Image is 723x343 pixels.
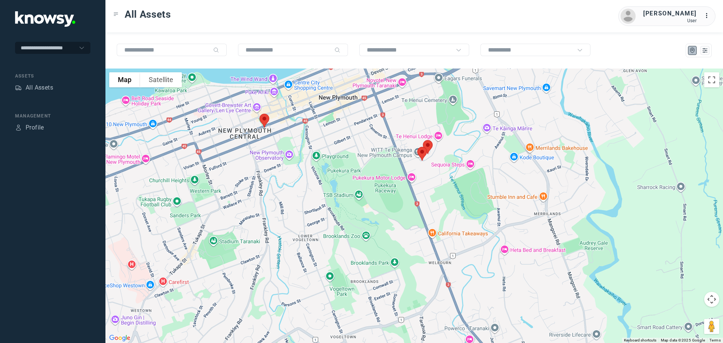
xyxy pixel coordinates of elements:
[125,8,171,21] span: All Assets
[621,9,636,24] img: avatar.png
[709,338,721,342] a: Terms (opens in new tab)
[15,113,90,119] div: Management
[15,124,22,131] div: Profile
[704,11,713,20] div: :
[213,47,219,53] div: Search
[107,333,132,343] a: Open this area in Google Maps (opens a new window)
[705,13,712,18] tspan: ...
[107,333,132,343] img: Google
[643,9,697,18] div: [PERSON_NAME]
[702,47,708,54] div: List
[15,73,90,79] div: Assets
[661,338,705,342] span: Map data ©2025 Google
[704,72,719,87] button: Toggle fullscreen view
[624,338,656,343] button: Keyboard shortcuts
[689,47,696,54] div: Map
[704,292,719,307] button: Map camera controls
[15,83,53,92] a: AssetsAll Assets
[109,72,140,87] button: Show street map
[334,47,340,53] div: Search
[113,12,119,17] div: Toggle Menu
[643,18,697,23] div: User
[15,84,22,91] div: Assets
[15,11,75,27] img: Application Logo
[704,11,713,21] div: :
[26,83,53,92] div: All Assets
[140,72,182,87] button: Show satellite imagery
[15,123,44,132] a: ProfileProfile
[26,123,44,132] div: Profile
[704,319,719,334] button: Drag Pegman onto the map to open Street View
